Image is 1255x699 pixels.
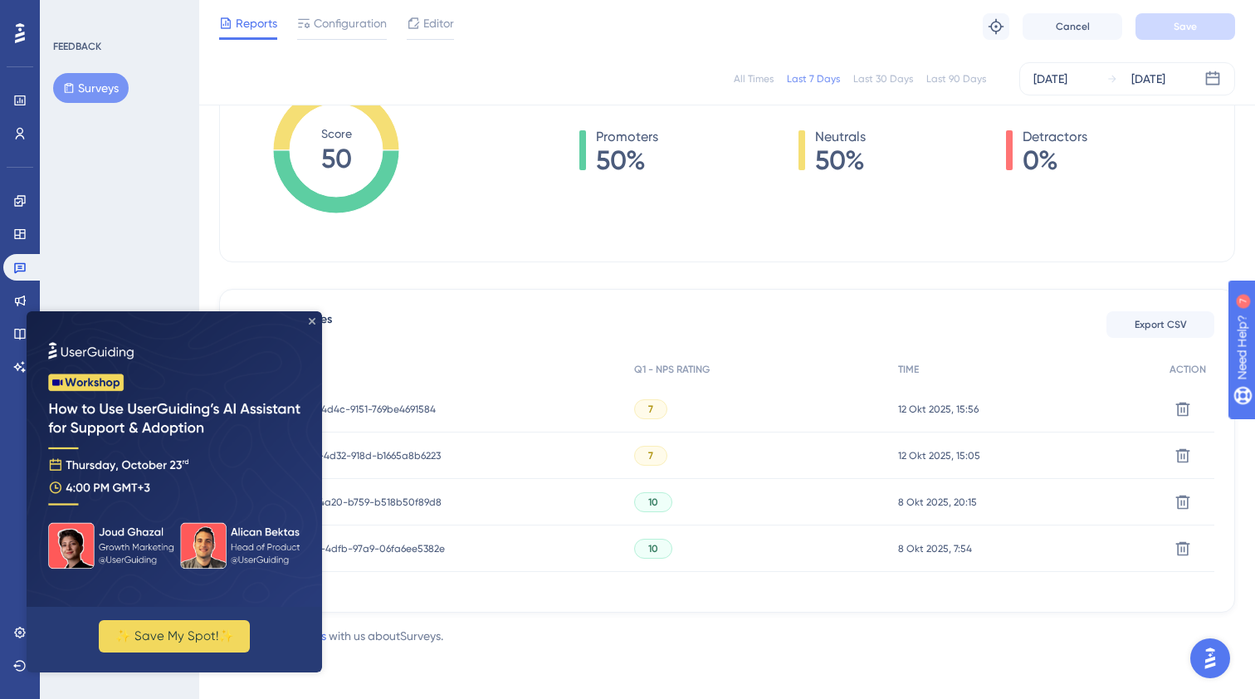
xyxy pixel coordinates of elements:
span: f73371a5-0530-4d4c-9151-769be4691584 [248,403,436,416]
span: 50% [596,147,658,174]
span: Need Help? [39,4,104,24]
div: with us about Surveys . [219,626,443,646]
span: 38e47e39-da43-4dfb-97a9-06fa6ee5382e [248,542,445,555]
div: All Times [734,72,774,86]
span: Cancel [1056,20,1090,33]
span: 7 [648,403,653,416]
button: Cancel [1023,13,1122,40]
button: Export CSV [1106,311,1214,338]
span: 8 Okt 2025, 20:15 [898,496,977,509]
span: 50% [815,147,866,174]
span: Q1 - NPS RATING [634,363,710,376]
div: Last 30 Days [853,72,913,86]
div: 7 [115,8,120,22]
span: 7 [648,449,653,462]
span: 12 Okt 2025, 15:56 [898,403,979,416]
span: 8 Okt 2025, 7:54 [898,542,972,555]
span: 0% [1023,147,1087,174]
span: Export CSV [1135,318,1187,331]
span: Editor [423,13,454,33]
button: Save [1135,13,1235,40]
div: [DATE] [1131,69,1165,89]
span: ACTION [1170,363,1206,376]
span: Neutrals [815,127,866,147]
span: Latest Responses [240,310,332,340]
span: Configuration [314,13,387,33]
div: Close Preview [282,7,289,13]
iframe: UserGuiding AI Assistant Launcher [1185,633,1235,683]
span: Detractors [1023,127,1087,147]
span: 451f2a91-e868-4a20-b759-b518b50f89d8 [248,496,442,509]
span: 12 Okt 2025, 15:05 [898,449,980,462]
span: TIME [898,363,919,376]
div: [DATE] [1033,69,1067,89]
tspan: Score [321,127,352,140]
div: Last 90 Days [926,72,986,86]
tspan: 50 [321,143,352,174]
button: ✨ Save My Spot!✨ [72,309,223,341]
span: Promoters [596,127,658,147]
span: Save [1174,20,1197,33]
span: 10 [648,496,658,509]
div: FEEDBACK [53,40,101,53]
span: 2447a26d-5779-4d32-918d-b1665a8b6223 [248,449,441,462]
span: Reports [236,13,277,33]
div: Last 7 Days [787,72,840,86]
span: 10 [648,542,658,555]
button: Surveys [53,73,129,103]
